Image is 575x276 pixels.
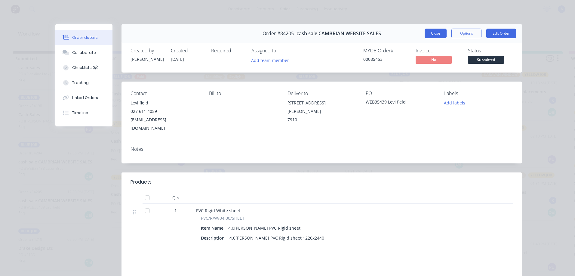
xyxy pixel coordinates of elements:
[131,91,199,96] div: Contact
[55,90,112,105] button: Linked Orders
[468,48,513,54] div: Status
[174,207,177,214] span: 1
[55,45,112,60] button: Collaborate
[131,146,513,152] div: Notes
[227,234,327,242] div: 4.0[PERSON_NAME] PVC Rigid sheet 1220x2440
[201,224,226,232] div: Item Name
[366,91,435,96] div: PO
[363,48,408,54] div: MYOB Order #
[251,56,292,64] button: Add team member
[55,60,112,75] button: Checklists 0/0
[425,29,447,38] button: Close
[171,56,184,62] span: [DATE]
[131,116,199,132] div: [EMAIL_ADDRESS][DOMAIN_NAME]
[171,48,204,54] div: Created
[72,50,96,55] div: Collaborate
[201,234,227,242] div: Description
[196,208,240,213] span: PVC Rigid White sheet
[287,99,356,124] div: [STREET_ADDRESS][PERSON_NAME]7910
[251,48,312,54] div: Assigned to
[226,224,303,232] div: 4.0[PERSON_NAME] PVC Rigid sheet
[72,65,99,70] div: Checklists 0/0
[416,56,452,64] span: No
[486,29,516,38] button: Edit Order
[131,56,164,62] div: [PERSON_NAME]
[131,99,199,132] div: Levi field027 611 4059[EMAIL_ADDRESS][DOMAIN_NAME]
[468,56,504,65] button: Submitted
[72,95,98,101] div: Linked Orders
[444,91,513,96] div: Labels
[72,80,89,85] div: Tracking
[287,91,356,96] div: Deliver to
[72,35,98,40] div: Order details
[263,31,297,36] span: Order #84205 -
[55,105,112,120] button: Timeline
[131,107,199,116] div: 027 611 4059
[131,99,199,107] div: Levi field
[468,56,504,64] span: Submitted
[441,99,469,107] button: Add labels
[72,110,88,116] div: Timeline
[131,178,152,186] div: Products
[55,75,112,90] button: Tracking
[366,99,435,107] div: WEB35439 Levi field
[211,48,244,54] div: Required
[209,91,278,96] div: Bill to
[201,215,244,221] span: PVC/R/W/04.00/SHEET
[287,99,356,116] div: [STREET_ADDRESS][PERSON_NAME]
[451,29,481,38] button: Options
[363,56,408,62] div: 00085453
[287,116,356,124] div: 7910
[248,56,292,64] button: Add team member
[55,30,112,45] button: Order details
[131,48,164,54] div: Created by
[297,31,381,36] span: cash sale CAMBRIAN WEBSITE SALES
[416,48,461,54] div: Invoiced
[158,192,194,204] div: Qty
